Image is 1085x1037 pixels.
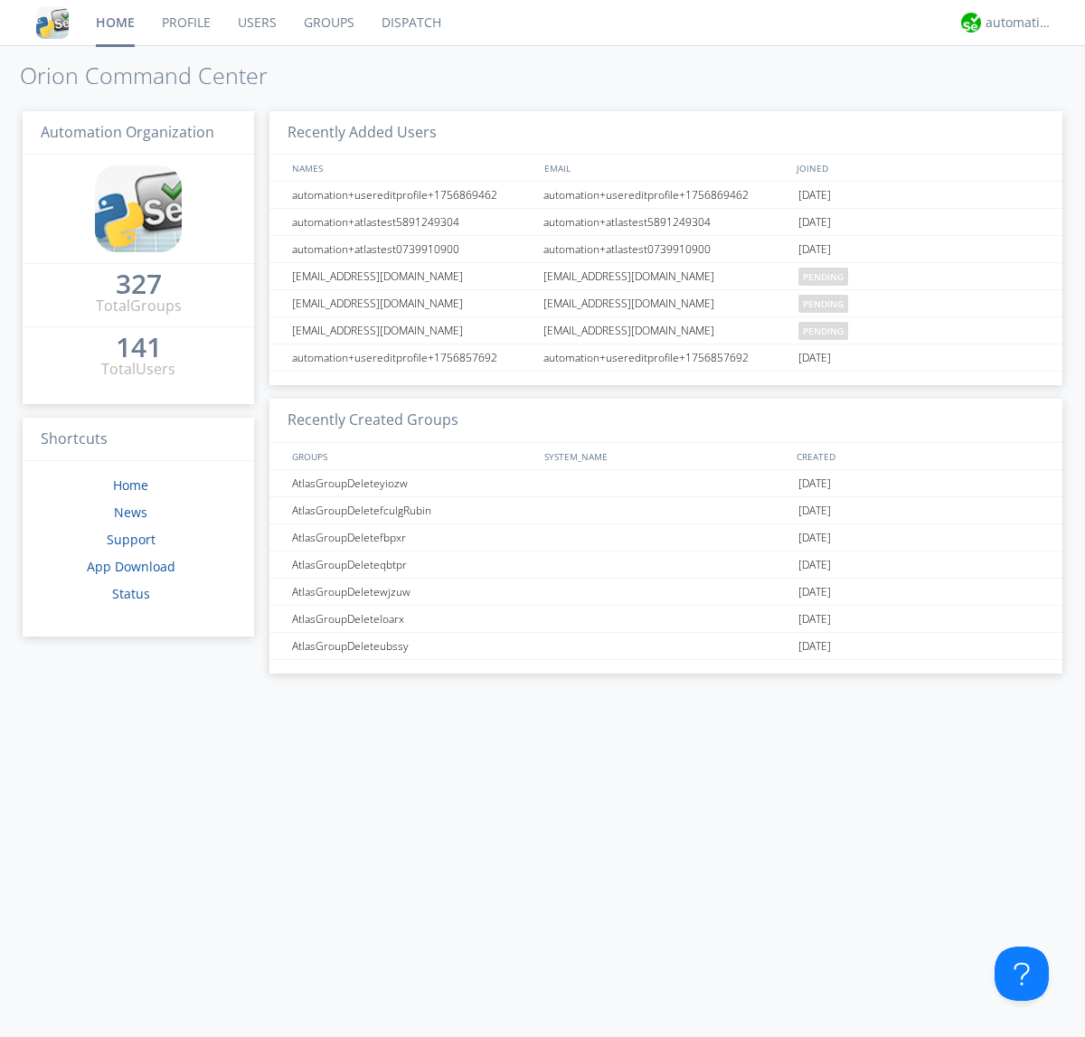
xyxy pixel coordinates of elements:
[798,606,831,633] span: [DATE]
[112,585,150,602] a: Status
[269,497,1062,524] a: AtlasGroupDeletefculgRubin[DATE]
[540,155,792,181] div: EMAIL
[288,606,538,632] div: AtlasGroupDeleteloarx
[87,558,175,575] a: App Download
[269,182,1062,209] a: automation+usereditprofile+1756869462automation+usereditprofile+1756869462[DATE]
[116,338,162,359] a: 141
[269,236,1062,263] a: automation+atlastest0739910900automation+atlastest0739910900[DATE]
[288,344,538,371] div: automation+usereditprofile+1756857692
[288,263,538,289] div: [EMAIL_ADDRESS][DOMAIN_NAME]
[288,470,538,496] div: AtlasGroupDeleteyiozw
[113,476,148,494] a: Home
[288,317,538,344] div: [EMAIL_ADDRESS][DOMAIN_NAME]
[269,111,1062,156] h3: Recently Added Users
[269,579,1062,606] a: AtlasGroupDeletewjzuw[DATE]
[986,14,1053,32] div: automation+atlas
[995,947,1049,1001] iframe: Toggle Customer Support
[269,344,1062,372] a: automation+usereditprofile+1756857692automation+usereditprofile+1756857692[DATE]
[288,633,538,659] div: AtlasGroupDeleteubssy
[540,443,792,469] div: SYSTEM_NAME
[288,209,538,235] div: automation+atlastest5891249304
[798,551,831,579] span: [DATE]
[41,122,214,142] span: Automation Organization
[107,531,156,548] a: Support
[792,443,1045,469] div: CREATED
[23,418,254,462] h3: Shortcuts
[116,275,162,296] a: 327
[95,165,182,252] img: cddb5a64eb264b2086981ab96f4c1ba7
[539,344,794,371] div: automation+usereditprofile+1756857692
[269,290,1062,317] a: [EMAIL_ADDRESS][DOMAIN_NAME][EMAIL_ADDRESS][DOMAIN_NAME]pending
[798,209,831,236] span: [DATE]
[288,443,535,469] div: GROUPS
[269,524,1062,551] a: AtlasGroupDeletefbpxr[DATE]
[798,295,848,313] span: pending
[269,606,1062,633] a: AtlasGroupDeleteloarx[DATE]
[798,524,831,551] span: [DATE]
[116,275,162,293] div: 327
[96,296,182,316] div: Total Groups
[269,263,1062,290] a: [EMAIL_ADDRESS][DOMAIN_NAME][EMAIL_ADDRESS][DOMAIN_NAME]pending
[539,209,794,235] div: automation+atlastest5891249304
[288,155,535,181] div: NAMES
[798,579,831,606] span: [DATE]
[798,268,848,286] span: pending
[798,497,831,524] span: [DATE]
[798,470,831,497] span: [DATE]
[288,182,538,208] div: automation+usereditprofile+1756869462
[269,209,1062,236] a: automation+atlastest5891249304automation+atlastest5891249304[DATE]
[288,290,538,316] div: [EMAIL_ADDRESS][DOMAIN_NAME]
[269,399,1062,443] h3: Recently Created Groups
[798,236,831,263] span: [DATE]
[798,344,831,372] span: [DATE]
[539,290,794,316] div: [EMAIL_ADDRESS][DOMAIN_NAME]
[269,551,1062,579] a: AtlasGroupDeleteqbtpr[DATE]
[288,551,538,578] div: AtlasGroupDeleteqbtpr
[288,497,538,523] div: AtlasGroupDeletefculgRubin
[36,6,69,39] img: cddb5a64eb264b2086981ab96f4c1ba7
[101,359,175,380] div: Total Users
[288,236,538,262] div: automation+atlastest0739910900
[288,524,538,551] div: AtlasGroupDeletefbpxr
[116,338,162,356] div: 141
[961,13,981,33] img: d2d01cd9b4174d08988066c6d424eccd
[288,579,538,605] div: AtlasGroupDeletewjzuw
[798,322,848,340] span: pending
[798,633,831,660] span: [DATE]
[114,504,147,521] a: News
[539,236,794,262] div: automation+atlastest0739910900
[798,182,831,209] span: [DATE]
[269,470,1062,497] a: AtlasGroupDeleteyiozw[DATE]
[539,263,794,289] div: [EMAIL_ADDRESS][DOMAIN_NAME]
[269,317,1062,344] a: [EMAIL_ADDRESS][DOMAIN_NAME][EMAIL_ADDRESS][DOMAIN_NAME]pending
[539,317,794,344] div: [EMAIL_ADDRESS][DOMAIN_NAME]
[269,633,1062,660] a: AtlasGroupDeleteubssy[DATE]
[539,182,794,208] div: automation+usereditprofile+1756869462
[792,155,1045,181] div: JOINED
